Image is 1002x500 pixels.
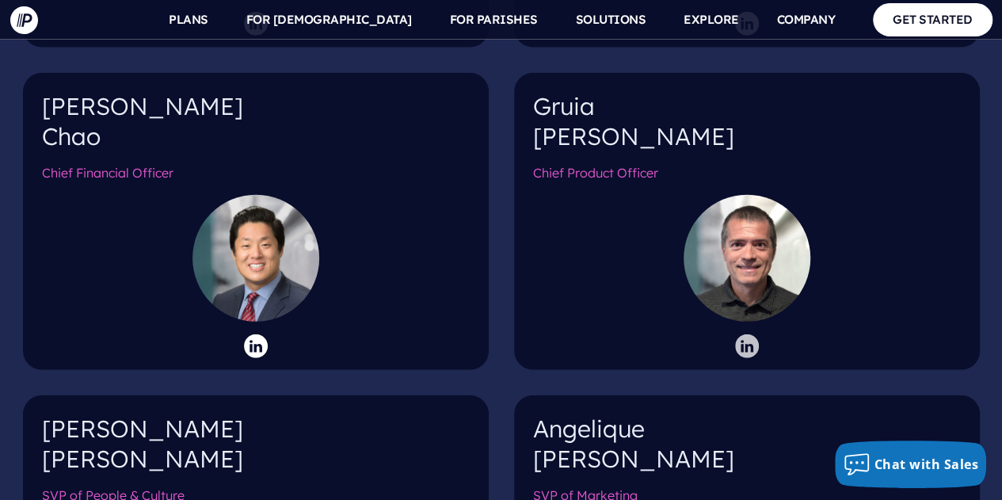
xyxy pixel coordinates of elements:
h4: Angelique [PERSON_NAME] [533,414,961,487]
span: Chat with Sales [874,456,979,473]
h4: [PERSON_NAME] Chao [42,92,470,164]
button: Chat with Sales [835,441,987,488]
h4: Gruia [PERSON_NAME] [533,92,961,164]
h4: [PERSON_NAME] [PERSON_NAME] [42,414,470,487]
a: GET STARTED [873,3,992,36]
h6: Chief Financial Officer [42,164,470,194]
h6: Chief Product Officer [533,164,961,194]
